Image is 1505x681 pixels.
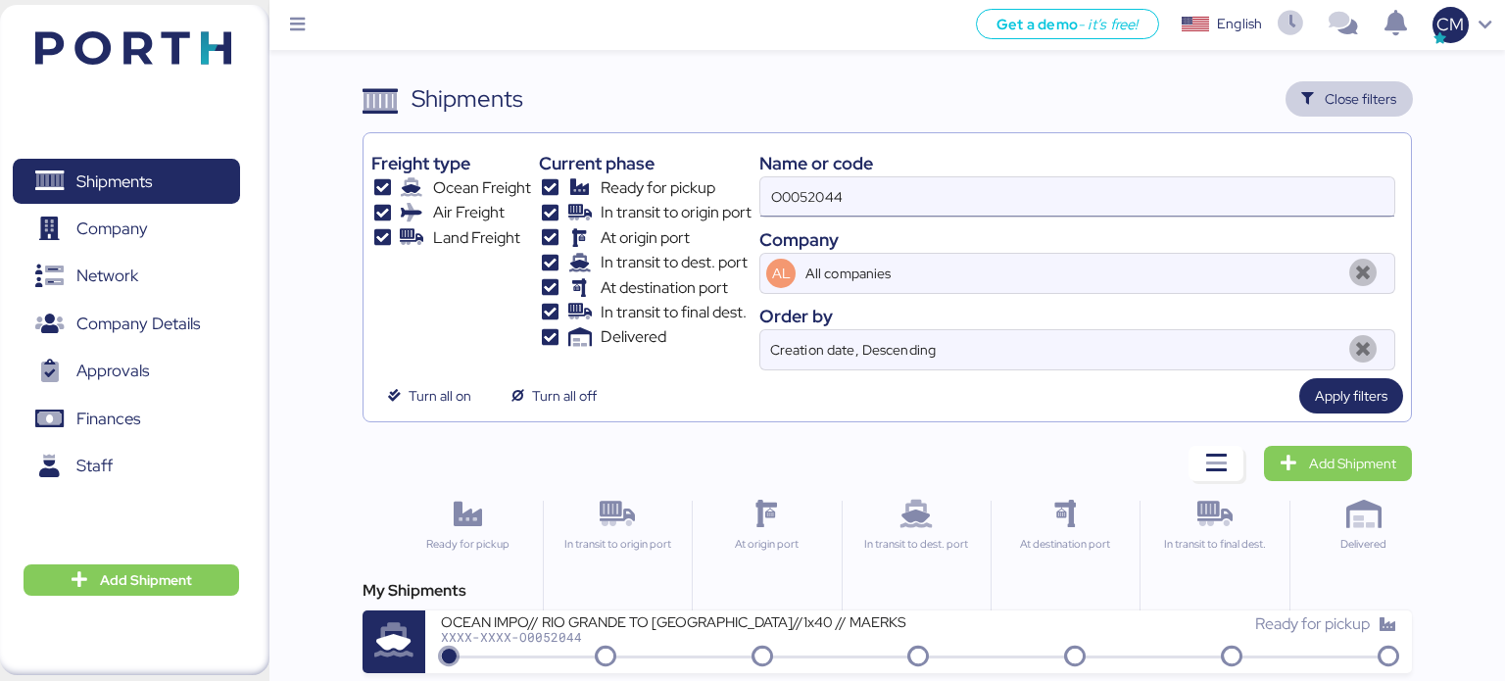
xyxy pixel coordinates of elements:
[13,349,240,394] a: Approvals
[433,226,520,250] span: Land Freight
[402,536,534,553] div: Ready for pickup
[601,301,747,324] span: In transit to final dest.
[1299,378,1403,413] button: Apply filters
[76,357,149,385] span: Approvals
[433,201,505,224] span: Air Freight
[601,325,666,349] span: Delivered
[76,452,113,480] span: Staff
[433,176,531,200] span: Ocean Freight
[409,384,471,408] span: Turn all on
[601,276,728,300] span: At destination port
[601,251,748,274] span: In transit to dest. port
[539,150,752,176] div: Current phase
[1315,384,1387,408] span: Apply filters
[701,536,832,553] div: At origin port
[1436,12,1464,37] span: CM
[412,81,523,117] div: Shipments
[532,384,597,408] span: Turn all off
[1264,446,1412,481] a: Add Shipment
[100,568,192,592] span: Add Shipment
[371,150,531,176] div: Freight type
[1298,536,1430,553] div: Delivered
[999,536,1131,553] div: At destination port
[13,302,240,347] a: Company Details
[1148,536,1280,553] div: In transit to final dest.
[1255,613,1370,634] span: Ready for pickup
[495,378,612,413] button: Turn all off
[13,254,240,299] a: Network
[76,168,152,196] span: Shipments
[601,176,715,200] span: Ready for pickup
[441,630,911,644] div: XXXX-XXXX-O0052044
[601,201,752,224] span: In transit to origin port
[13,207,240,252] a: Company
[1309,452,1396,475] span: Add Shipment
[13,444,240,489] a: Staff
[13,397,240,442] a: Finances
[76,215,148,243] span: Company
[281,9,315,42] button: Menu
[759,303,1395,329] div: Order by
[772,263,791,284] span: AL
[13,159,240,204] a: Shipments
[371,378,487,413] button: Turn all on
[1325,87,1396,111] span: Close filters
[850,536,982,553] div: In transit to dest. port
[759,150,1395,176] div: Name or code
[24,564,239,596] button: Add Shipment
[76,262,138,290] span: Network
[441,612,911,629] div: OCEAN IMPO// RIO GRANDE TO [GEOGRAPHIC_DATA]//1x40 // MAERKS
[363,579,1413,603] div: My Shipments
[76,310,200,338] span: Company Details
[552,536,683,553] div: In transit to origin port
[801,254,1339,293] input: AL
[76,405,140,433] span: Finances
[759,226,1395,253] div: Company
[601,226,690,250] span: At origin port
[1217,14,1262,34] div: English
[1286,81,1413,117] button: Close filters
